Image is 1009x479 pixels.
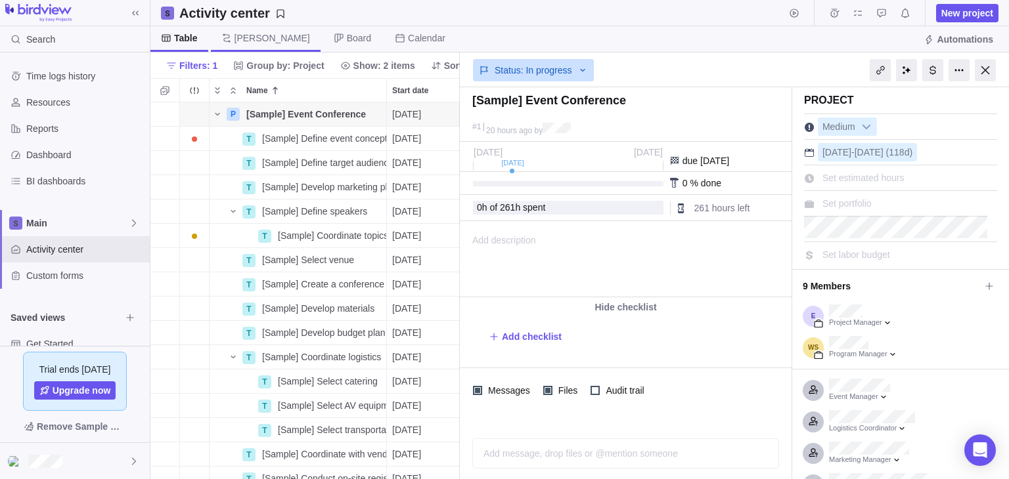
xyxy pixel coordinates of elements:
[257,199,386,223] div: [Sample] Define speakers
[690,178,721,188] span: % done
[829,455,909,465] div: Marketing Manager
[180,442,210,467] div: Trouble indication
[335,56,420,75] span: Show: 2 items
[896,59,917,81] div: AI
[477,202,482,213] span: 0
[39,363,111,376] span: Trial ends [DATE]
[210,345,387,369] div: Name
[180,151,210,175] div: Trouble indication
[387,321,466,345] div: Start date
[600,381,646,400] span: Audit trail
[242,133,256,146] div: T
[273,224,386,247] div: [Sample] Coordinate topics with speakers
[26,269,145,282] span: Custom forms
[180,224,210,248] div: Trouble indication
[825,4,843,22] span: Time logs
[8,456,24,467] img: Show
[387,345,466,369] div: Start date
[482,202,497,213] span: h of
[257,442,386,466] div: [Sample] Coordinate with vendors and sponsors
[392,375,421,388] span: [DATE]
[408,31,445,45] span: Calendar
[426,56,468,75] span: Sort
[257,345,386,369] div: [Sample] Coordinate logistics
[150,102,460,479] div: grid
[26,243,145,256] span: Activity center
[26,148,145,161] span: Dashboard
[210,297,387,321] div: Name
[180,102,210,127] div: Trouble indication
[179,59,217,72] span: Filters: 1
[225,81,241,100] span: Collapse
[179,4,270,22] h2: Activity center
[210,272,387,297] div: Name
[392,350,421,364] span: [DATE]
[26,33,55,46] span: Search
[242,302,256,316] div: T
[210,394,387,418] div: Name
[353,59,415,72] span: Show: 2 items
[258,375,271,388] div: T
[180,345,210,369] div: Trouble indication
[26,70,145,83] span: Time logs history
[387,199,466,224] div: Start date
[387,151,466,175] div: Start date
[818,118,859,136] span: Medium
[818,117,877,136] div: Medium
[257,175,386,199] div: [Sample] Develop marketing plan
[210,321,387,345] div: Name
[392,423,421,436] span: [DATE]
[8,453,24,469] div: evil.com
[246,59,324,72] span: Group by: Project
[242,254,256,267] div: T
[210,418,387,442] div: Name
[37,419,126,434] span: Remove Sample Data
[262,132,386,145] span: [Sample] Define event concept
[26,337,145,350] span: Get Started
[829,392,890,402] div: Event Manager
[273,394,386,417] div: [Sample] Select AV equipment
[262,278,386,291] span: [Sample] Create a conference program
[278,423,386,436] span: [Sample] Select transportation
[258,400,271,413] div: T
[262,350,381,364] span: [Sample] Coordinate logistics
[227,108,240,121] div: P
[825,10,843,20] a: Time logs
[392,448,421,461] span: [DATE]
[242,448,256,461] div: T
[180,127,210,151] div: Trouble indication
[486,126,532,135] span: 20 hours ago
[242,205,256,219] div: T
[474,147,503,157] span: [DATE]
[694,203,750,213] span: 261 hours left
[886,147,912,157] span: (118d)
[242,181,256,194] div: T
[918,30,998,49] span: Automations
[387,442,466,467] div: Start date
[262,448,386,461] span: [Sample] Coordinate with vendors and sponsors
[246,84,268,97] span: Name
[262,302,374,315] span: [Sample] Develop materials
[392,132,421,145] span: [DATE]
[257,127,386,150] div: [Sample] Define event concept
[257,297,386,320] div: [Sample] Develop materials
[278,399,386,412] span: [Sample] Select AV equipment
[460,222,536,297] span: Add description
[347,31,371,45] span: Board
[262,326,386,339] span: [Sample] Develop budget plan
[26,175,145,188] span: BI dashboards
[851,147,855,157] span: -
[392,326,421,339] span: [DATE]
[392,399,421,412] span: [DATE]
[53,384,111,397] span: Upgrade now
[482,381,533,400] span: Messages
[387,394,466,418] div: Start date
[472,123,481,131] div: #1
[872,4,891,22] span: Approval requests
[242,278,256,291] div: T
[392,253,421,266] span: [DATE]
[495,64,572,77] span: Status: In progress
[387,79,465,102] div: Start date
[156,81,174,100] span: Selection mode
[392,229,421,242] span: [DATE]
